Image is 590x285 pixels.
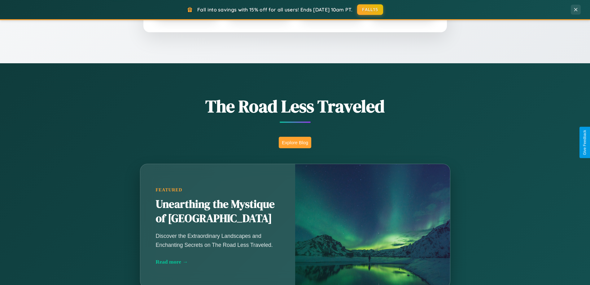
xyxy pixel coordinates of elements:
button: Explore Blog [279,137,311,148]
div: Featured [156,187,280,193]
span: Fall into savings with 15% off for all users! Ends [DATE] 10am PT. [197,7,352,13]
h1: The Road Less Traveled [109,94,481,118]
div: Read more → [156,259,280,265]
div: Give Feedback [583,130,587,155]
button: FALL15 [357,4,383,15]
p: Discover the Extraordinary Landscapes and Enchanting Secrets on The Road Less Traveled. [156,232,280,249]
h2: Unearthing the Mystique of [GEOGRAPHIC_DATA] [156,197,280,226]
